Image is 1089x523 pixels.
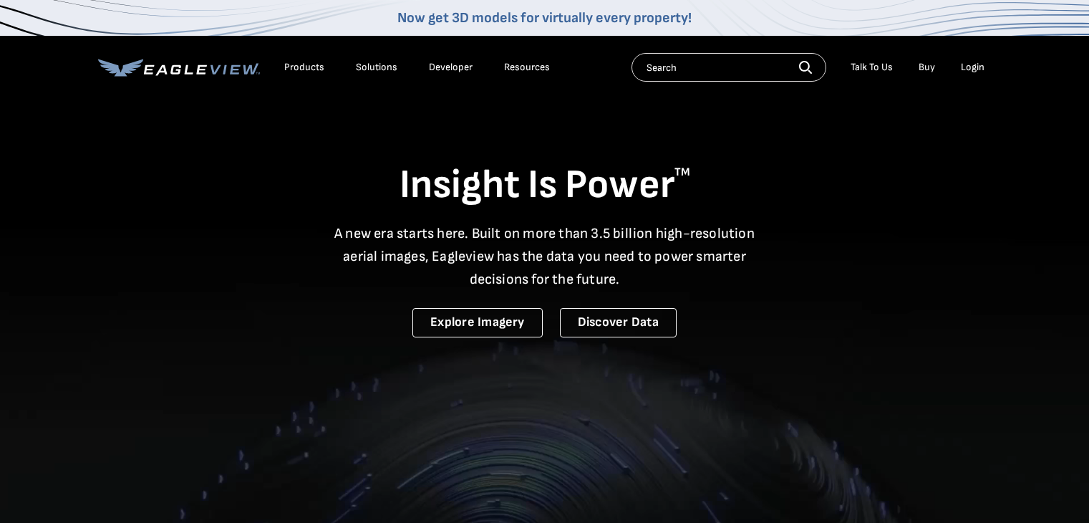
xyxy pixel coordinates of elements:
a: Now get 3D models for virtually every property! [397,9,692,27]
div: Login [961,61,984,74]
sup: TM [674,165,690,179]
a: Developer [429,61,473,74]
p: A new era starts here. Built on more than 3.5 billion high-resolution aerial images, Eagleview ha... [326,222,764,291]
a: Buy [919,61,935,74]
input: Search [631,53,826,82]
div: Solutions [356,61,397,74]
h1: Insight Is Power [98,160,992,211]
div: Talk To Us [851,61,893,74]
a: Explore Imagery [412,308,543,337]
div: Products [284,61,324,74]
a: Discover Data [560,308,677,337]
div: Resources [504,61,550,74]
